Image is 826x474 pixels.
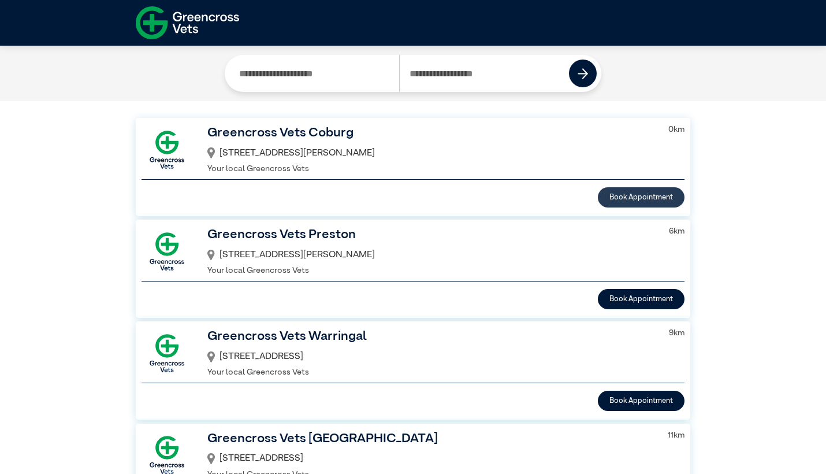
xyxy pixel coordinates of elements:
div: [STREET_ADDRESS] [207,347,654,366]
p: Your local Greencross Vets [207,265,654,277]
button: Book Appointment [598,187,684,208]
p: 6 km [669,225,684,238]
p: 11 km [668,429,684,442]
img: GX-Square.png [142,226,192,277]
input: Search by Postcode [399,55,570,92]
p: Your local Greencross Vets [207,163,654,176]
h3: Greencross Vets Coburg [207,124,654,143]
img: GX-Square.png [142,124,192,175]
button: Book Appointment [598,289,684,309]
img: icon-right [578,68,589,79]
p: 9 km [669,327,684,340]
h3: Greencross Vets Warringal [207,327,654,347]
img: GX-Square.png [142,328,192,379]
p: 0 km [668,124,684,136]
h3: Greencross Vets [GEOGRAPHIC_DATA] [207,429,653,449]
p: Your local Greencross Vets [207,366,654,379]
img: f-logo [136,3,239,43]
button: Book Appointment [598,391,684,411]
h3: Greencross Vets Preston [207,225,654,245]
input: Search by Clinic Name [229,55,399,92]
div: [STREET_ADDRESS][PERSON_NAME] [207,143,654,163]
div: [STREET_ADDRESS][PERSON_NAME] [207,245,654,265]
div: [STREET_ADDRESS] [207,449,653,468]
